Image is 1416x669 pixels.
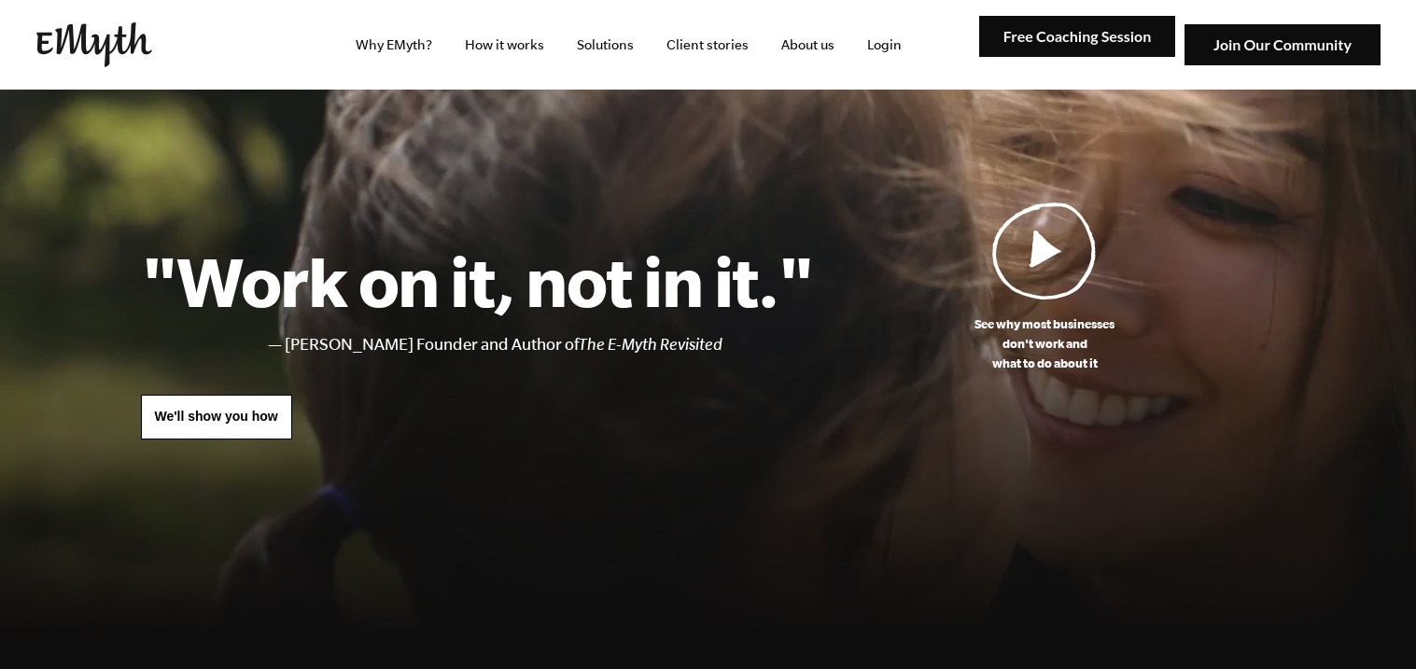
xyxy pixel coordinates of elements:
a: See why most businessesdon't work andwhat to do about it [814,202,1276,373]
img: Join Our Community [1185,24,1381,66]
img: Play Video [992,202,1097,300]
img: Free Coaching Session [979,16,1175,58]
a: We'll show you how [141,395,292,439]
img: EMyth [36,22,152,67]
p: See why most businesses don't work and what to do about it [814,314,1276,373]
li: [PERSON_NAME] Founder and Author of [285,331,814,358]
span: We'll show you how [155,409,278,424]
h1: "Work on it, not in it." [141,240,814,322]
i: The E-Myth Revisited [579,335,722,354]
